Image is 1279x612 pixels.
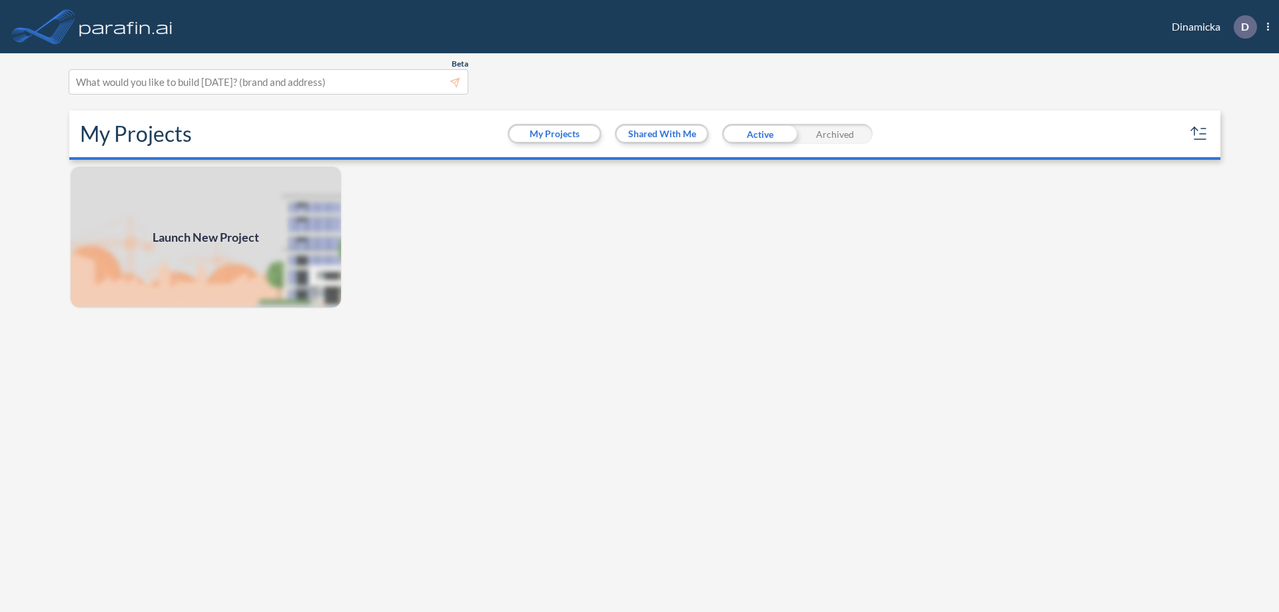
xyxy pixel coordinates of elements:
[797,124,873,144] div: Archived
[69,165,342,309] img: add
[452,59,468,69] span: Beta
[1241,21,1249,33] p: D
[722,124,797,144] div: Active
[617,126,707,142] button: Shared With Me
[1188,123,1210,145] button: sort
[153,228,259,246] span: Launch New Project
[77,13,175,40] img: logo
[1152,15,1269,39] div: Dinamicka
[510,126,600,142] button: My Projects
[69,165,342,309] a: Launch New Project
[80,121,192,147] h2: My Projects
